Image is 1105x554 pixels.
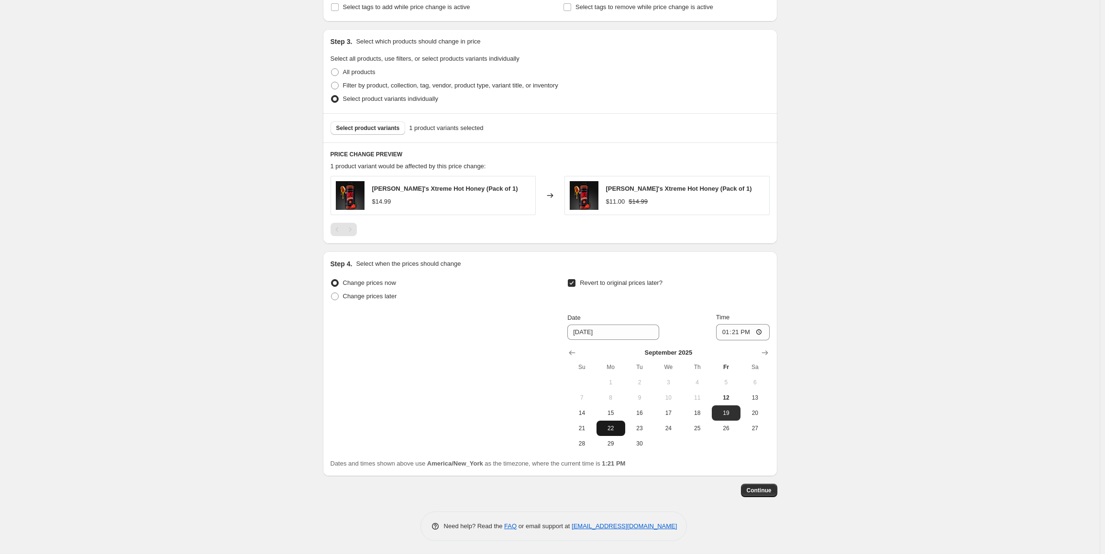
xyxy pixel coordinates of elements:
span: 8 [600,394,621,402]
span: [PERSON_NAME]'s Xtreme Hot Honey (Pack of 1) [606,185,752,192]
a: FAQ [504,522,517,530]
span: 1 [600,379,621,386]
img: Elijah_s_Xtreme_Hot_Honey_80x.webp [336,181,365,210]
span: 19 [716,409,737,417]
button: Wednesday September 3 2025 [654,375,683,390]
span: Select product variants [336,124,400,132]
span: 13 [744,394,765,402]
span: Dates and times shown above use as the timezone, where the current time is [331,460,626,467]
span: 29 [600,440,621,447]
span: 20 [744,409,765,417]
input: 12:00 [716,324,770,340]
button: Thursday September 18 2025 [683,405,711,421]
span: Select all products, use filters, or select products variants individually [331,55,519,62]
p: Select when the prices should change [356,259,461,269]
span: 4 [686,379,707,386]
b: 1:21 PM [602,460,625,467]
h6: PRICE CHANGE PREVIEW [331,151,770,158]
button: Wednesday September 24 2025 [654,421,683,436]
button: Thursday September 4 2025 [683,375,711,390]
span: 5 [716,379,737,386]
button: Monday September 15 2025 [597,405,625,421]
button: Tuesday September 30 2025 [625,436,654,451]
span: 2 [629,379,650,386]
span: 16 [629,409,650,417]
img: Elijah_s_Xtreme_Hot_Honey_80x.webp [570,181,598,210]
span: 18 [686,409,707,417]
button: Monday September 8 2025 [597,390,625,405]
th: Friday [712,359,740,375]
span: 7 [571,394,592,402]
button: Sunday September 14 2025 [567,405,596,421]
b: America/New_York [427,460,483,467]
span: 3 [658,379,679,386]
th: Thursday [683,359,711,375]
span: [PERSON_NAME]'s Xtreme Hot Honey (Pack of 1) [372,185,518,192]
span: 25 [686,424,707,432]
span: 28 [571,440,592,447]
button: Saturday September 20 2025 [740,405,769,421]
span: Select product variants individually [343,95,438,102]
button: Saturday September 13 2025 [740,390,769,405]
button: Select product variants [331,121,406,135]
button: Sunday September 21 2025 [567,421,596,436]
button: Tuesday September 23 2025 [625,421,654,436]
span: 12 [716,394,737,402]
span: 10 [658,394,679,402]
span: 26 [716,424,737,432]
th: Saturday [740,359,769,375]
span: Time [716,314,729,321]
th: Wednesday [654,359,683,375]
button: Wednesday September 10 2025 [654,390,683,405]
nav: Pagination [331,223,357,236]
button: Thursday September 25 2025 [683,421,711,436]
th: Monday [597,359,625,375]
span: Sa [744,363,765,371]
div: $11.00 [606,197,625,206]
button: Sunday September 7 2025 [567,390,596,405]
span: 15 [600,409,621,417]
button: Sunday September 28 2025 [567,436,596,451]
span: Th [686,363,707,371]
span: 23 [629,424,650,432]
button: Friday September 19 2025 [712,405,740,421]
span: Revert to original prices later? [580,279,663,286]
span: 1 product variants selected [409,123,483,133]
button: Monday September 29 2025 [597,436,625,451]
span: 1 product variant would be affected by this price change: [331,163,486,170]
h2: Step 3. [331,37,353,46]
button: Friday September 5 2025 [712,375,740,390]
span: 9 [629,394,650,402]
span: 6 [744,379,765,386]
span: 27 [744,424,765,432]
button: Thursday September 11 2025 [683,390,711,405]
span: Filter by product, collection, tag, vendor, product type, variant title, or inventory [343,82,558,89]
span: 17 [658,409,679,417]
button: Tuesday September 2 2025 [625,375,654,390]
h2: Step 4. [331,259,353,269]
strike: $14.99 [629,197,648,206]
span: Select tags to add while price change is active [343,3,470,11]
span: Date [567,314,580,321]
span: All products [343,68,376,76]
span: 30 [629,440,650,447]
span: 21 [571,424,592,432]
span: Change prices later [343,293,397,300]
span: Fr [716,363,737,371]
p: Select which products should change in price [356,37,480,46]
span: Change prices now [343,279,396,286]
button: Saturday September 6 2025 [740,375,769,390]
button: Show previous month, August 2025 [565,346,579,359]
span: 11 [686,394,707,402]
input: 9/12/2025 [567,325,659,340]
button: Today Friday September 12 2025 [712,390,740,405]
a: [EMAIL_ADDRESS][DOMAIN_NAME] [572,522,677,530]
span: 24 [658,424,679,432]
span: 22 [600,424,621,432]
span: or email support at [517,522,572,530]
span: Tu [629,363,650,371]
span: Need help? Read the [444,522,505,530]
button: Saturday September 27 2025 [740,421,769,436]
button: Tuesday September 9 2025 [625,390,654,405]
th: Sunday [567,359,596,375]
